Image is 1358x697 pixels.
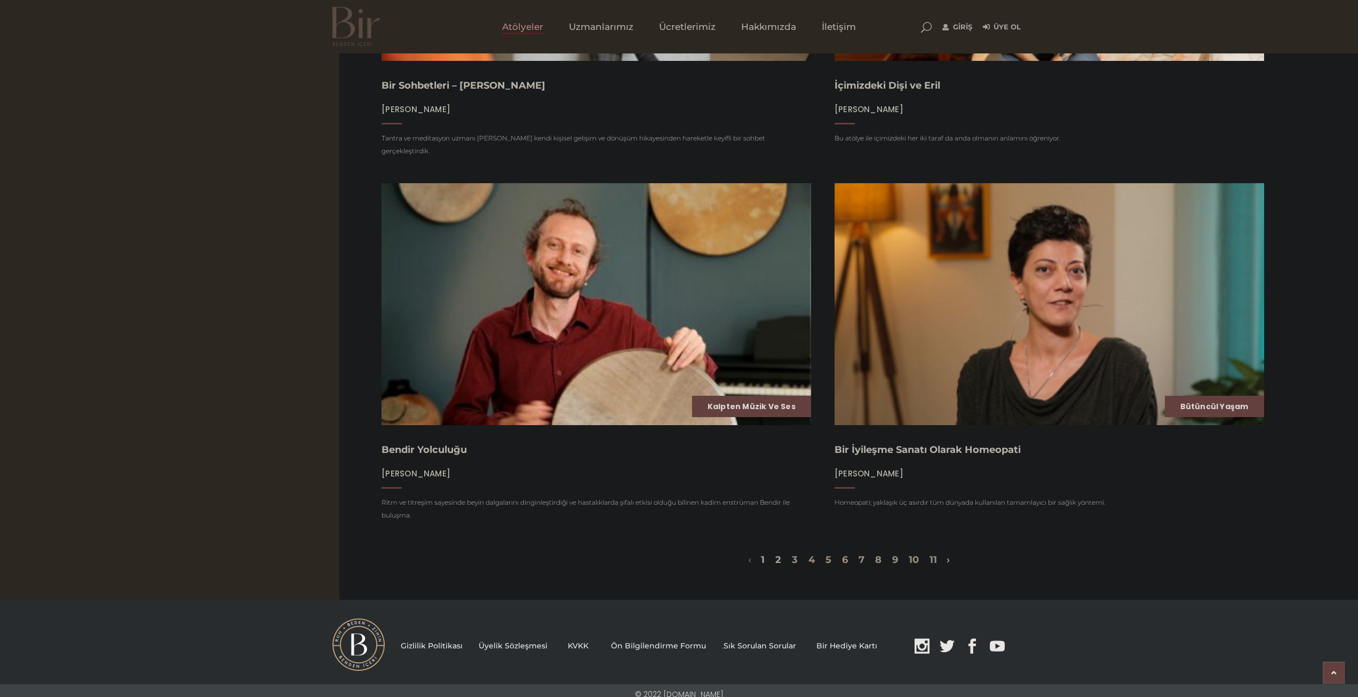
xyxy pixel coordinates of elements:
span: İletişim [822,21,856,33]
a: 11 [930,554,937,566]
a: Ön Bilgilendirme Formu [611,641,706,651]
a: Bir Önceki Sayfa [748,554,751,566]
img: BI%CC%87R-LOGO.png [332,618,385,671]
p: Homeopati; yaklaşık üç asırdır tüm dünyada kullanılan tamamlayıcı bir sağlık yöntemi. [835,496,1264,509]
a: 2 [775,554,781,566]
a: [PERSON_NAME] [382,468,450,479]
a: [PERSON_NAME] [835,468,903,479]
a: İçimizdeki Dişi ve Eril [835,80,940,91]
a: Bütüncül Yaşam [1180,401,1249,412]
span: Atölyeler [502,21,543,33]
a: 6 [842,554,848,566]
a: Sık Sorulan Sorular [724,641,796,651]
a: 3 [792,554,798,566]
a: 4 [808,554,815,566]
a: [PERSON_NAME] [382,104,450,114]
a: [PERSON_NAME] [835,104,903,114]
a: Gizlilik Politikası [401,641,463,651]
p: Tantra ve meditasyon uzmanı [PERSON_NAME] kendi kişisel gelişim ve dönüşüm hikayesinden hareketle... [382,132,811,158]
a: Üyelik Sözleşmesi [479,641,547,651]
span: Ücretlerimiz [659,21,716,33]
a: KVKK [568,641,589,651]
a: 7 [859,554,864,566]
p: . [401,638,1013,655]
a: 9 [892,554,898,566]
a: Bir Sonraki Sayfa [947,554,950,566]
span: Uzmanlarımız [569,21,633,33]
span: [PERSON_NAME] [835,104,903,115]
a: 10 [909,554,919,566]
a: 1 [761,554,765,566]
a: Bendir Yolculuğu [382,444,467,456]
a: Bir Sohbetleri – [PERSON_NAME] [382,80,545,91]
a: 8 [875,554,881,566]
p: Bu atölye ile içimizdeki her iki taraf da anda olmanın anlamını öğreniyor. [835,132,1264,145]
span: [PERSON_NAME] [382,468,450,479]
a: Bir Hediye Kartı [816,641,877,651]
a: Bir İyileşme Sanatı Olarak Homeopati [835,444,1021,456]
span: [PERSON_NAME] [382,104,450,115]
span: Hakkımızda [741,21,796,33]
p: Ritm ve titreşim sayesinde beyin dalgalarını dinginleştirdiği ve hastalıklarda şifalı etkisi oldu... [382,496,811,522]
a: Üye Ol [983,21,1021,34]
span: [PERSON_NAME] [835,468,903,479]
a: 5 [825,554,831,566]
a: Giriş [942,21,972,34]
a: Kalpten Müzik ve Ses [708,401,796,412]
